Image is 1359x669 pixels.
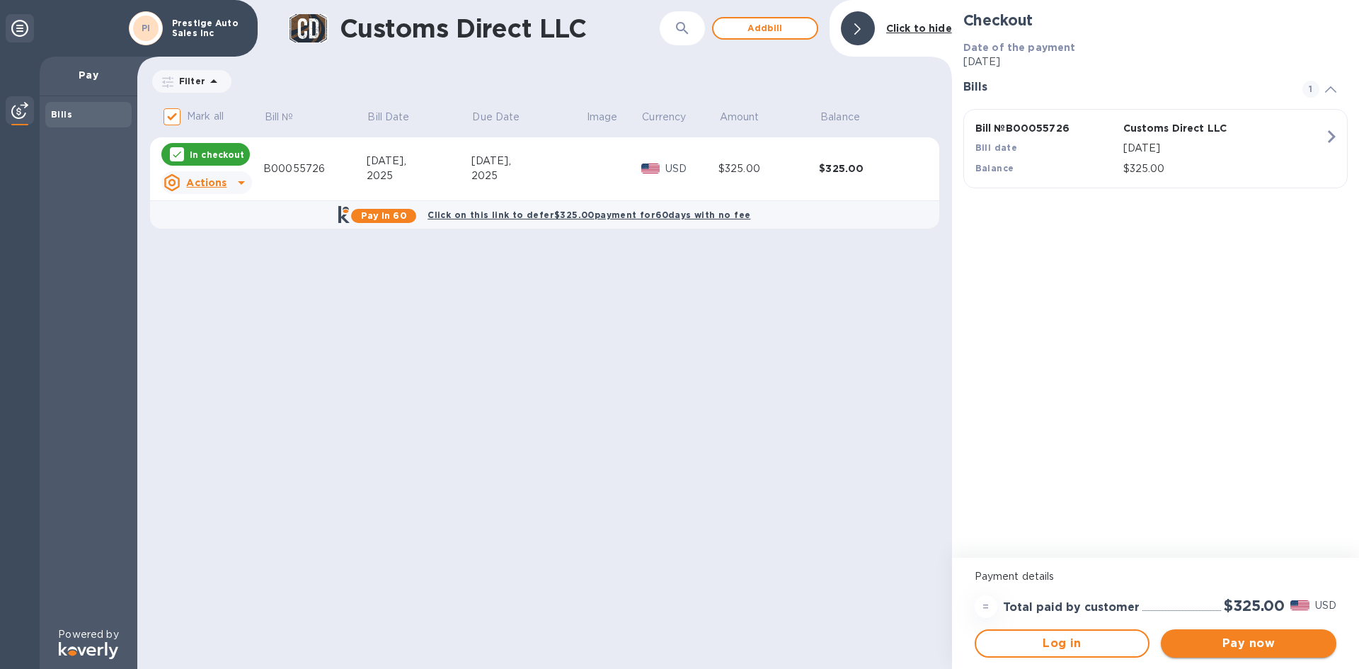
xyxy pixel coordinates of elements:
p: Payment details [975,569,1336,584]
p: $325.00 [1123,161,1324,176]
p: Currency [642,110,686,125]
h3: Bills [963,81,1285,94]
b: Pay in 60 [361,210,407,221]
div: 2025 [471,168,585,183]
span: 1 [1302,81,1319,98]
p: Mark all [187,109,224,124]
span: Log in [987,635,1137,652]
h1: Customs Direct LLC [340,13,660,43]
b: Date of the payment [963,42,1076,53]
p: [DATE] [963,55,1348,69]
div: $325.00 [819,161,920,176]
p: Bill № [265,110,294,125]
div: [DATE], [471,154,585,168]
h2: $325.00 [1224,597,1285,614]
p: Customs Direct LLC [1123,121,1266,135]
h2: Checkout [963,11,1348,29]
img: USD [1290,600,1309,610]
p: Bill Date [367,110,409,125]
span: Bill Date [367,110,428,125]
p: [DATE] [1123,141,1324,156]
span: Amount [720,110,778,125]
span: Balance [820,110,878,125]
p: Amount [720,110,759,125]
span: Add bill [725,20,805,37]
b: PI [142,23,151,33]
button: Addbill [712,17,818,40]
p: Bill № B00055726 [975,121,1118,135]
div: [DATE], [367,154,471,168]
button: Pay now [1161,629,1336,658]
button: Log in [975,629,1150,658]
div: = [975,595,997,618]
h3: Total paid by customer [1003,601,1140,614]
p: Prestige Auto Sales Inc [172,18,243,38]
p: Image [587,110,618,125]
div: $325.00 [718,161,819,176]
u: Actions [186,177,226,188]
div: 2025 [367,168,471,183]
b: Click to hide [886,23,952,34]
b: Balance [975,163,1014,173]
p: Balance [820,110,860,125]
button: Bill №B00055726Customs Direct LLCBill date[DATE]Balance$325.00 [963,109,1348,188]
b: Click on this link to defer $325.00 payment for 60 days with no fee [428,210,750,220]
span: Due Date [472,110,538,125]
p: USD [1315,598,1336,613]
p: Due Date [472,110,520,125]
span: Bill № [265,110,312,125]
p: Powered by [58,627,118,642]
img: USD [641,164,660,173]
b: Bills [51,109,72,120]
img: Logo [59,642,118,659]
p: Filter [173,75,205,87]
b: Bill date [975,142,1018,153]
p: USD [665,161,718,176]
span: Pay now [1172,635,1325,652]
div: B00055726 [263,161,367,176]
p: Pay [51,68,126,82]
p: In checkout [190,149,244,161]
